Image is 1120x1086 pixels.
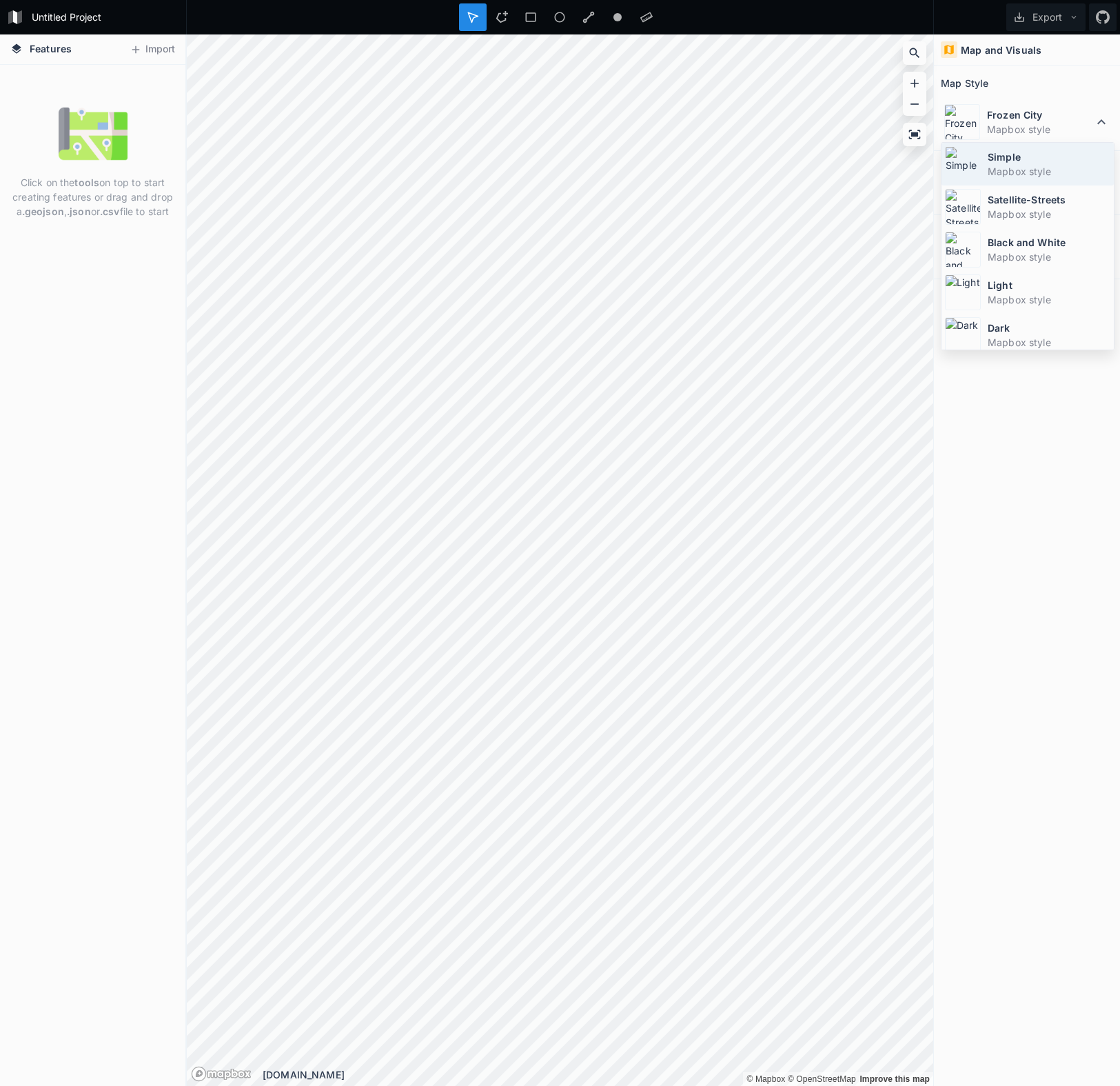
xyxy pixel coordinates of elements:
[945,274,981,310] img: Light
[263,1067,933,1082] div: [DOMAIN_NAME]
[746,1074,785,1084] a: Mapbox
[988,321,1110,335] dt: Dark
[987,108,1093,122] dt: Frozen City
[988,207,1110,221] dd: Mapbox style
[988,250,1110,264] dd: Mapbox style
[945,189,981,225] img: Satellite-Streets
[788,1074,856,1084] a: OpenStreetMap
[944,104,980,140] img: Frozen City
[59,99,128,168] img: empty
[941,72,988,94] h2: Map Style
[1006,3,1086,31] button: Export
[988,164,1110,179] dd: Mapbox style
[988,192,1110,207] dt: Satellite-Streets
[961,43,1041,57] h4: Map and Visuals
[988,335,1110,350] dd: Mapbox style
[945,232,981,268] img: Black and White
[988,150,1110,164] dt: Simple
[191,1066,252,1082] a: Mapbox logo
[988,235,1110,250] dt: Black and White
[988,278,1110,292] dt: Light
[123,39,182,61] button: Import
[30,41,72,56] span: Features
[22,205,64,217] strong: .geojson
[987,122,1093,137] dd: Mapbox style
[945,146,981,182] img: Simple
[859,1074,930,1084] a: Map feedback
[74,177,99,188] strong: tools
[100,205,120,217] strong: .csv
[945,317,981,353] img: Dark
[988,292,1110,307] dd: Mapbox style
[10,175,175,219] p: Click on the on top to start creating features or drag and drop a , or file to start
[67,205,91,217] strong: .json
